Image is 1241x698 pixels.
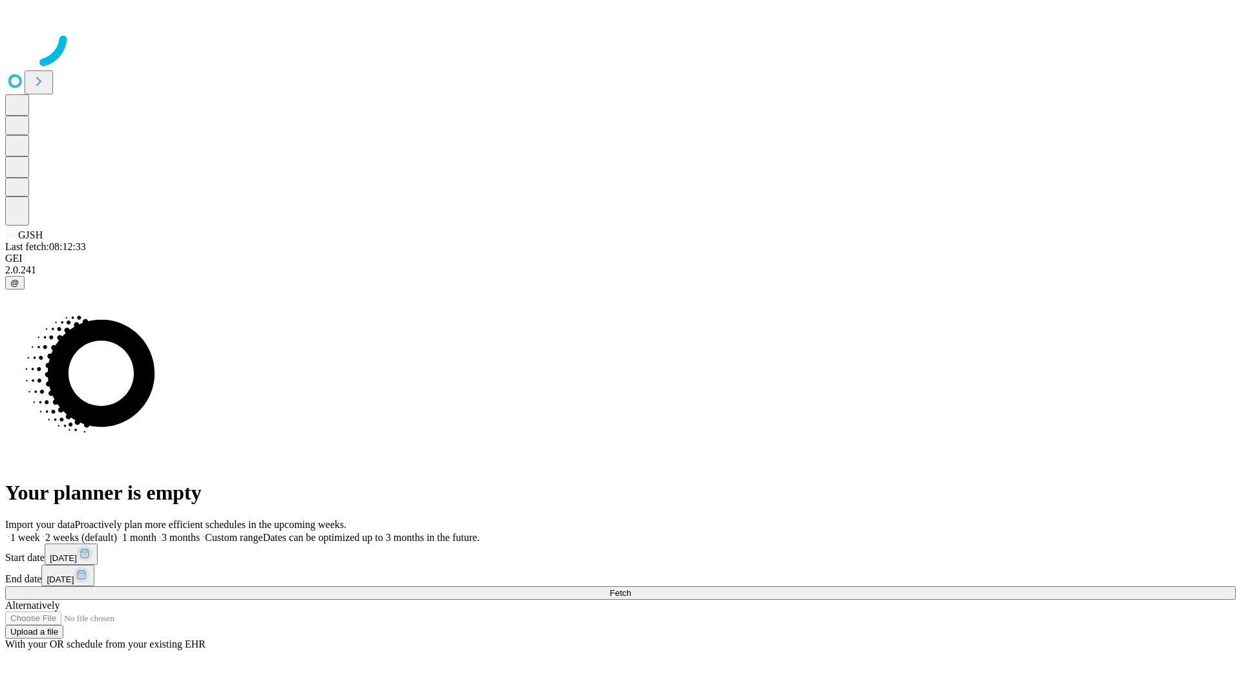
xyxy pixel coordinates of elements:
[122,532,156,543] span: 1 month
[5,519,75,530] span: Import your data
[205,532,262,543] span: Custom range
[5,639,206,650] span: With your OR schedule from your existing EHR
[75,519,346,530] span: Proactively plan more efficient schedules in the upcoming weeks.
[45,532,117,543] span: 2 weeks (default)
[18,229,43,240] span: GJSH
[47,575,74,584] span: [DATE]
[41,565,94,586] button: [DATE]
[45,544,98,565] button: [DATE]
[10,278,19,288] span: @
[5,544,1236,565] div: Start date
[5,600,59,611] span: Alternatively
[5,264,1236,276] div: 2.0.241
[5,481,1236,505] h1: Your planner is empty
[5,253,1236,264] div: GEI
[610,588,631,598] span: Fetch
[5,565,1236,586] div: End date
[263,532,480,543] span: Dates can be optimized up to 3 months in the future.
[10,532,40,543] span: 1 week
[5,241,86,252] span: Last fetch: 08:12:33
[5,276,25,290] button: @
[5,625,63,639] button: Upload a file
[5,586,1236,600] button: Fetch
[162,532,200,543] span: 3 months
[50,553,77,563] span: [DATE]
